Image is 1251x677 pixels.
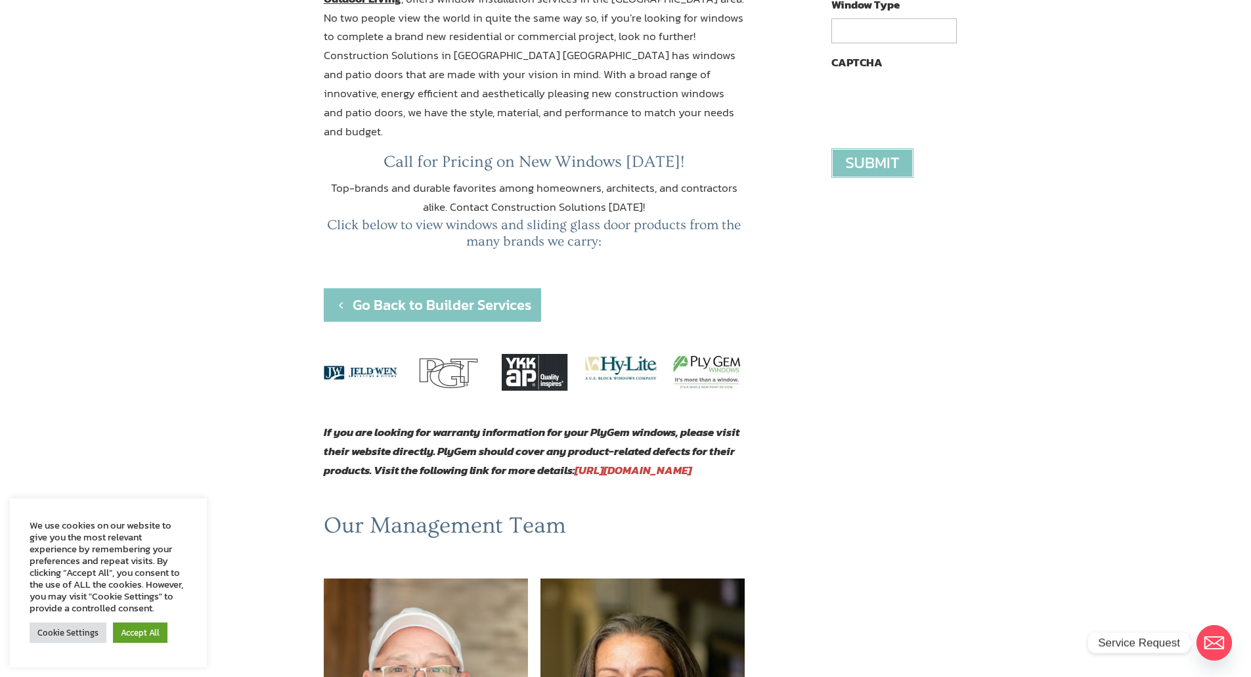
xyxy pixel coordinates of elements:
img: PlyGem windows [670,354,745,391]
img: Hy-Lite Windows [584,354,658,382]
a: pgt windows jacksonville fl ormond beach fl [410,378,485,395]
p: Top-brands and durable favorites among homeowners, architects, and contractors alike. Contact Con... [324,179,745,217]
iframe: reCAPTCHA [831,76,1031,127]
a: Cookie Settings [30,622,106,643]
input: Submit [831,148,913,178]
a: Jeldwen Logo windows jacksonville fl [324,378,398,395]
a: Hy-Lite Windows [584,369,658,386]
strong: If you are looking for warranty information for your PlyGem windows, please visit their website d... [324,424,739,479]
label: CAPTCHA [831,55,883,70]
h4: Click below to view windows and sliding glass door products from the many brands we carry: [324,217,745,256]
h1: Our Management Team [324,512,745,546]
a: YKK windows [497,378,571,395]
a: Accept All [113,622,167,643]
a: PlyGem Logo windows [670,378,745,395]
a: Go Back to Builder Services [324,288,541,322]
h3: Call for Pricing on New Windows [DATE]! [324,152,745,179]
img: YKK windows [497,354,571,391]
a: [URL][DOMAIN_NAME] [575,462,691,479]
img: pgt windows jacksonville fl ormond beach fl [410,354,485,391]
img: Jeldwen windows [324,354,398,391]
div: We use cookies on our website to give you the most relevant experience by remembering your prefer... [30,519,187,614]
a: Email [1196,625,1232,661]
